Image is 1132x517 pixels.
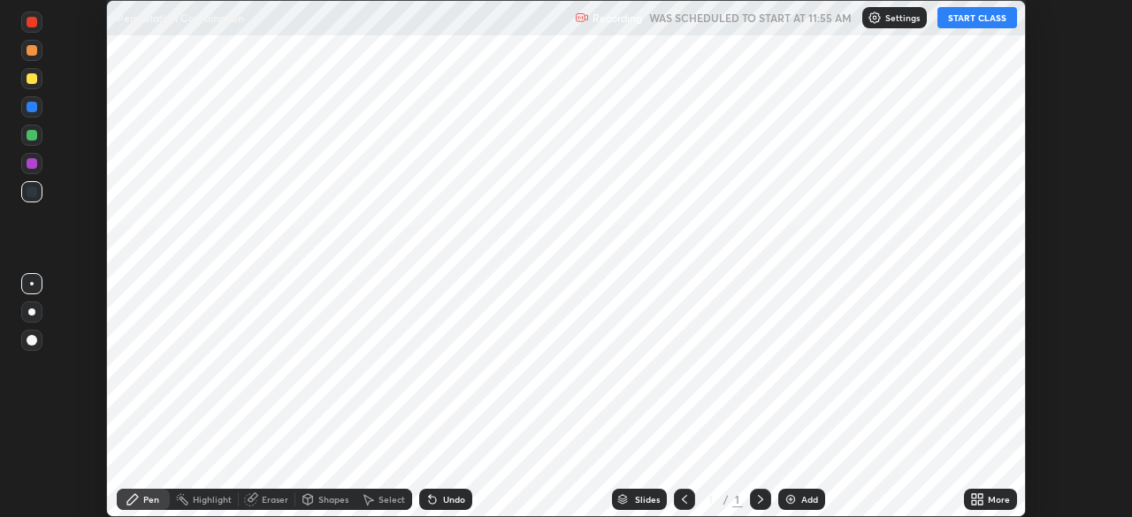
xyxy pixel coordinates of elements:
div: Add [801,495,818,504]
p: Settings [885,13,920,22]
div: More [988,495,1010,504]
div: Pen [143,495,159,504]
div: 1 [732,491,743,507]
div: 1 [702,494,720,505]
div: / [723,494,729,505]
p: Permutation Combination [117,11,244,25]
div: Select [379,495,405,504]
div: Undo [443,495,465,504]
div: Shapes [318,495,348,504]
img: add-slide-button [784,492,798,506]
img: recording.375f2c34.svg [575,11,589,25]
button: START CLASS [937,7,1017,28]
div: Highlight [193,495,232,504]
div: Slides [635,495,660,504]
img: class-settings-icons [868,11,882,25]
p: Recording [593,11,642,25]
div: Eraser [262,495,288,504]
h5: WAS SCHEDULED TO START AT 11:55 AM [649,10,852,26]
